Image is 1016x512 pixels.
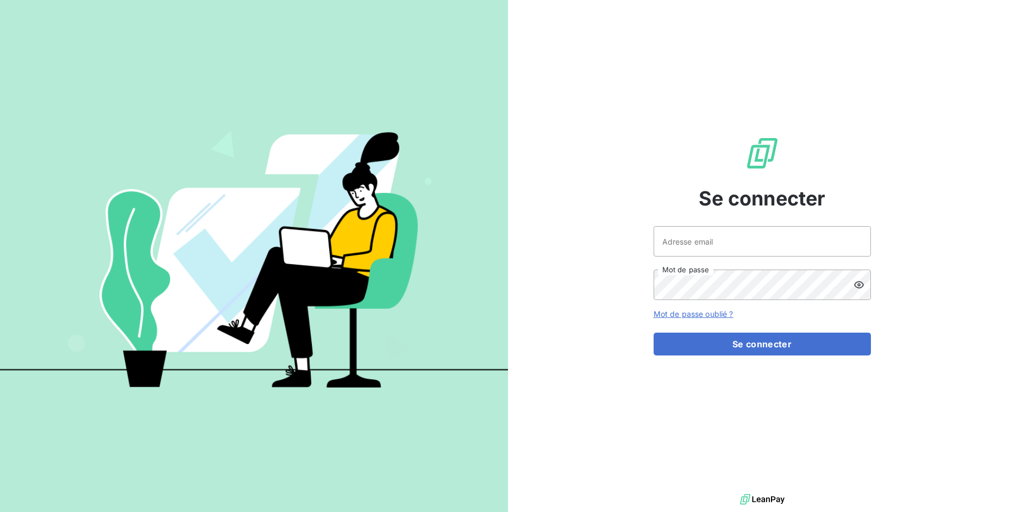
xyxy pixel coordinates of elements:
[745,136,780,171] img: Logo LeanPay
[654,309,733,319] a: Mot de passe oublié ?
[740,491,785,508] img: logo
[699,184,826,213] span: Se connecter
[654,226,871,257] input: placeholder
[654,333,871,355] button: Se connecter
